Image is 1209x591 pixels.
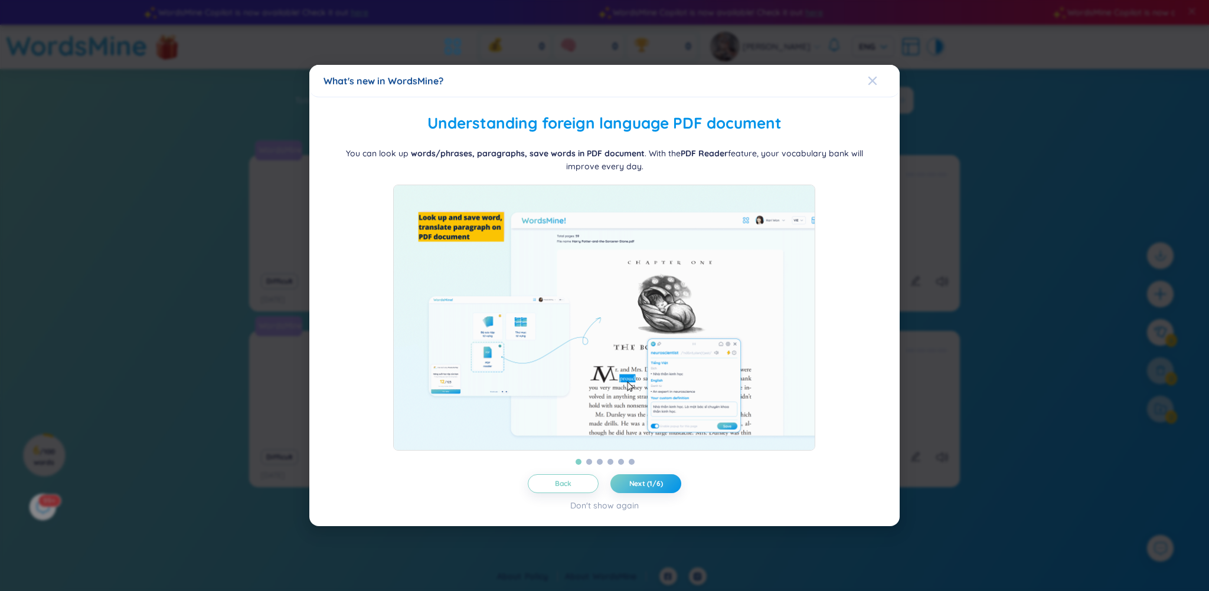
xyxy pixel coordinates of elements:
[868,65,900,97] button: Close
[346,148,863,172] span: You can look up . With the feature, your vocabulary bank will improve every day.
[681,148,728,159] b: PDF Reader
[607,459,613,465] button: 4
[411,148,645,159] b: words/phrases, paragraphs, save words in PDF document
[570,499,639,512] div: Don't show again
[618,459,624,465] button: 5
[555,479,572,488] span: Back
[576,459,581,465] button: 1
[324,74,885,87] div: What's new in WordsMine?
[610,474,681,493] button: Next (1/6)
[629,479,663,488] span: Next (1/6)
[586,459,592,465] button: 2
[629,459,635,465] button: 6
[324,111,885,136] h2: Understanding foreign language PDF document
[597,459,603,465] button: 3
[528,474,599,493] button: Back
